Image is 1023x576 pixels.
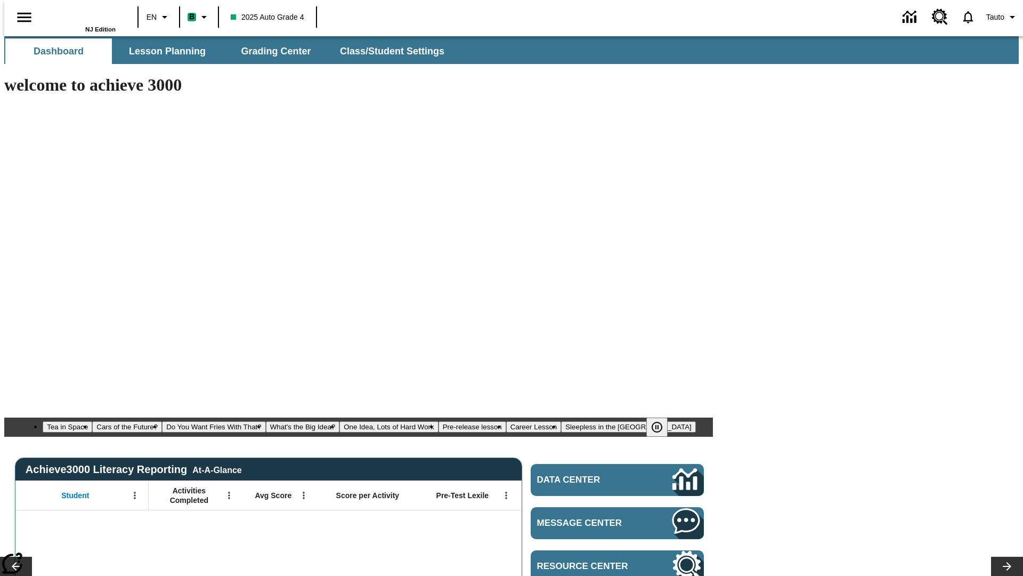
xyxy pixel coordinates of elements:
[223,38,329,64] button: Grading Center
[339,421,438,433] button: Slide 5 One Idea, Lots of Hard Work
[127,487,143,503] button: Open Menu
[114,38,221,64] button: Lesson Planning
[231,12,304,23] span: 2025 Auto Grade 4
[255,491,291,500] span: Avg Score
[537,561,640,572] span: Resource Center
[4,38,454,64] div: SubNavbar
[896,3,925,32] a: Data Center
[436,491,489,500] span: Pre-Test Lexile
[85,26,116,33] span: NJ Edition
[154,486,224,505] span: Activities Completed
[266,421,340,433] button: Slide 4 What's the Big Idea?
[531,464,704,496] a: Data Center
[221,487,237,503] button: Open Menu
[61,491,89,500] span: Student
[46,5,116,26] a: Home
[340,45,444,58] span: Class/Student Settings
[142,7,176,27] button: Language: EN, Select a language
[189,10,194,23] span: B
[92,421,162,433] button: Slide 2 Cars of the Future?
[183,7,215,27] button: Boost Class color is mint green. Change class color
[46,4,116,33] div: Home
[331,38,453,64] button: Class/Student Settings
[646,418,678,437] div: Pause
[991,557,1023,576] button: Lesson carousel, Next
[537,518,640,529] span: Message Center
[5,38,112,64] button: Dashboard
[986,12,1004,23] span: Tauto
[26,463,242,476] span: Achieve3000 Literacy Reporting
[162,421,266,433] button: Slide 3 Do You Want Fries With That?
[439,421,506,433] button: Slide 6 Pre-release lesson
[336,491,400,500] span: Score per Activity
[4,75,713,95] h1: welcome to achieve 3000
[4,36,1019,64] div: SubNavbar
[192,463,241,475] div: At-A-Glance
[498,487,514,503] button: Open Menu
[43,421,92,433] button: Slide 1 Tea in Space
[9,2,40,33] button: Open side menu
[925,3,954,31] a: Resource Center, Will open in new tab
[531,507,704,539] a: Message Center
[646,418,668,437] button: Pause
[147,12,157,23] span: EN
[954,3,982,31] a: Notifications
[241,45,311,58] span: Grading Center
[537,475,637,485] span: Data Center
[506,421,561,433] button: Slide 7 Career Lesson
[34,45,84,58] span: Dashboard
[982,7,1023,27] button: Profile/Settings
[129,45,206,58] span: Lesson Planning
[561,421,696,433] button: Slide 8 Sleepless in the Animal Kingdom
[296,487,312,503] button: Open Menu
